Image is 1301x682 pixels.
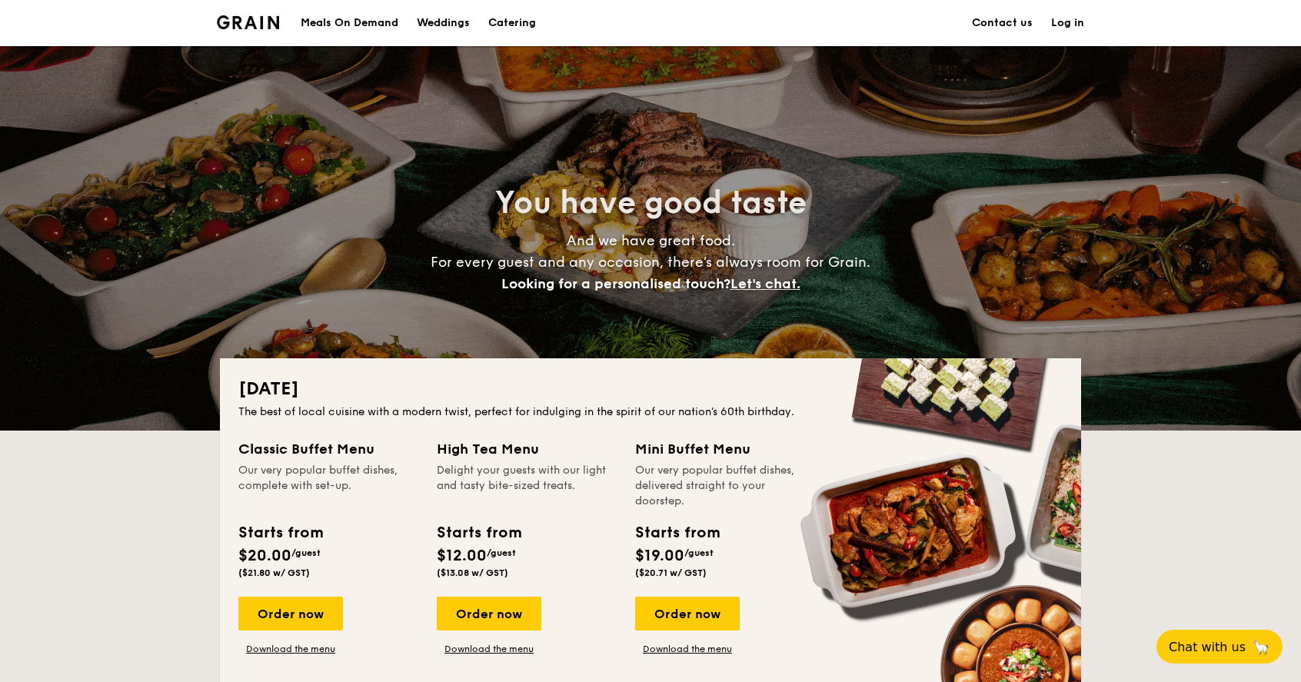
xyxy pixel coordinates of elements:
[487,547,516,558] span: /guest
[1169,640,1246,654] span: Chat with us
[217,15,279,29] a: Logotype
[1156,630,1283,664] button: Chat with us🦙
[635,597,740,630] div: Order now
[635,438,815,460] div: Mini Buffet Menu
[437,521,521,544] div: Starts from
[684,547,714,558] span: /guest
[238,438,418,460] div: Classic Buffet Menu
[437,567,508,578] span: ($13.08 w/ GST)
[437,463,617,509] div: Delight your guests with our light and tasty bite-sized treats.
[437,643,541,655] a: Download the menu
[635,643,740,655] a: Download the menu
[238,597,343,630] div: Order now
[238,521,322,544] div: Starts from
[238,377,1063,401] h2: [DATE]
[238,547,291,565] span: $20.00
[635,567,707,578] span: ($20.71 w/ GST)
[635,463,815,509] div: Our very popular buffet dishes, delivered straight to your doorstep.
[238,404,1063,420] div: The best of local cuisine with a modern twist, perfect for indulging in the spirit of our nation’...
[437,597,541,630] div: Order now
[238,567,310,578] span: ($21.80 w/ GST)
[730,275,800,292] span: Let's chat.
[437,547,487,565] span: $12.00
[238,643,343,655] a: Download the menu
[635,547,684,565] span: $19.00
[291,547,321,558] span: /guest
[217,15,279,29] img: Grain
[635,521,719,544] div: Starts from
[238,463,418,509] div: Our very popular buffet dishes, complete with set-up.
[437,438,617,460] div: High Tea Menu
[1252,638,1270,656] span: 🦙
